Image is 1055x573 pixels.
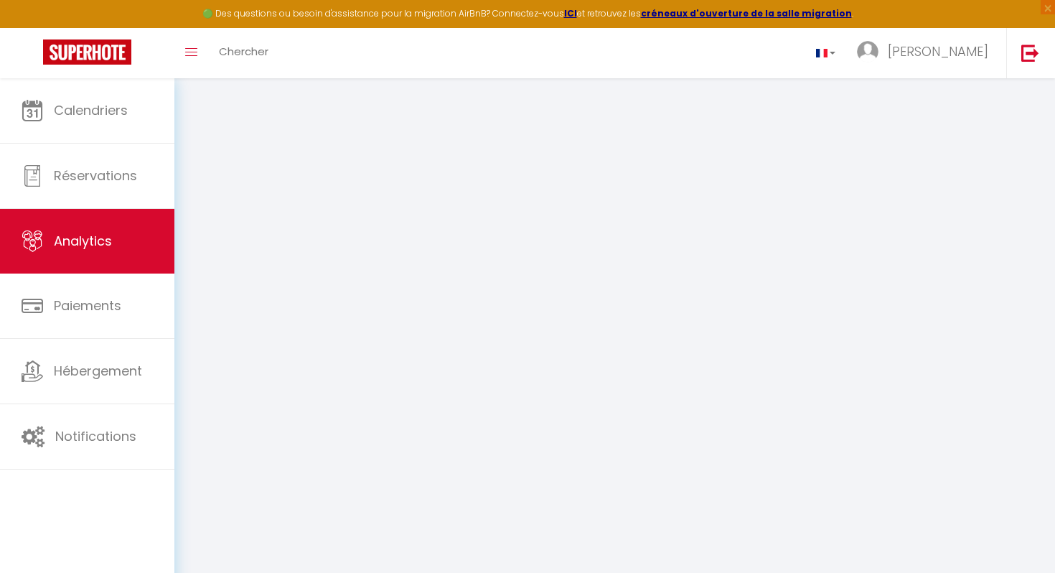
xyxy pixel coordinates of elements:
span: Chercher [219,44,268,59]
img: Super Booking [43,39,131,65]
button: Ouvrir le widget de chat LiveChat [11,6,55,49]
span: Analytics [54,232,112,250]
a: ... [PERSON_NAME] [846,28,1006,78]
a: créneaux d'ouverture de la salle migration [641,7,852,19]
span: [PERSON_NAME] [888,42,988,60]
a: Chercher [208,28,279,78]
span: Hébergement [54,362,142,380]
a: ICI [564,7,577,19]
span: Notifications [55,427,136,445]
span: Calendriers [54,101,128,119]
img: logout [1021,44,1039,62]
img: ... [857,41,878,62]
span: Paiements [54,297,121,315]
span: Réservations [54,167,137,185]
